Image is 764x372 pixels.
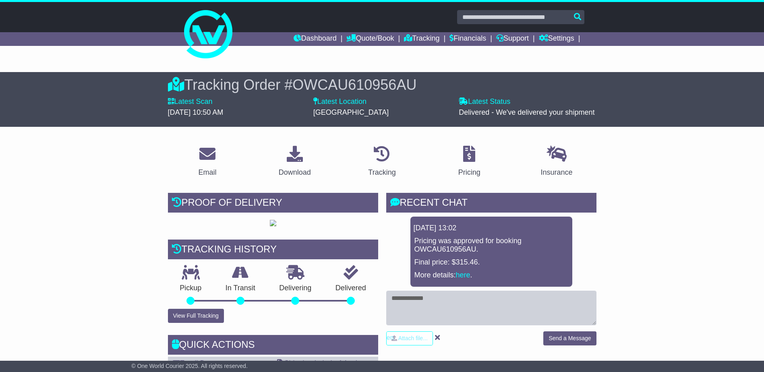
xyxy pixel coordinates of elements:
p: In Transit [213,284,267,293]
a: Settings [539,32,574,46]
a: Tracking [404,32,439,46]
span: © One World Courier 2025. All rights reserved. [131,363,248,369]
span: Delivered - We've delivered your shipment [459,108,594,116]
label: Latest Location [313,97,366,106]
div: Email [198,167,216,178]
a: Pricing [453,143,486,181]
div: Tracking [368,167,395,178]
p: Final price: $315.46. [414,258,568,267]
a: Tracking [363,143,401,181]
div: Tracking Order # [168,76,596,93]
span: [DATE] 10:50 AM [168,108,224,116]
a: Dashboard [294,32,337,46]
a: Download [273,143,316,181]
a: Email [193,143,222,181]
a: Support [496,32,529,46]
img: GetPodImage [270,220,276,226]
p: Pricing was approved for booking OWCAU610956AU. [414,237,568,254]
label: Latest Status [459,97,510,106]
p: More details: . [414,271,568,280]
a: Shipping Label - A4 printer [277,359,370,367]
div: [DATE] 13:02 [414,224,569,233]
div: Download [279,167,311,178]
a: Email Documents [173,359,237,367]
div: Proof of Delivery [168,193,378,215]
a: Financials [449,32,486,46]
div: Insurance [541,167,573,178]
a: Insurance [536,143,578,181]
p: Delivering [267,284,324,293]
button: View Full Tracking [168,309,224,323]
div: Pricing [458,167,480,178]
button: Send a Message [543,331,596,345]
label: Latest Scan [168,97,213,106]
p: Pickup [168,284,214,293]
span: [GEOGRAPHIC_DATA] [313,108,389,116]
a: here [456,271,470,279]
div: Tracking history [168,240,378,261]
a: Quote/Book [346,32,394,46]
div: Quick Actions [168,335,378,357]
p: Delivered [323,284,378,293]
span: OWCAU610956AU [292,76,416,93]
div: RECENT CHAT [386,193,596,215]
